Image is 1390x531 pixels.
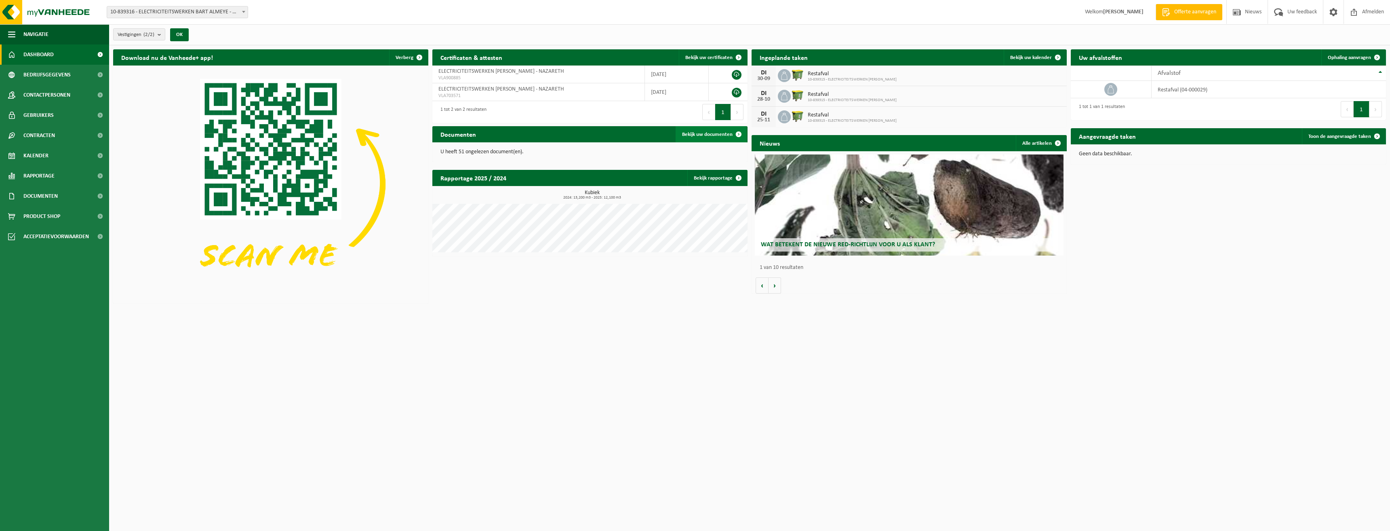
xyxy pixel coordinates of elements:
span: Bekijk uw documenten [682,132,733,137]
td: [DATE] [645,66,708,83]
span: Gebruikers [23,105,54,125]
div: 25-11 [756,117,772,123]
span: Toon de aangevraagde taken [1308,134,1371,139]
img: WB-1100-HPE-GN-50 [791,89,805,102]
button: Next [731,104,743,120]
span: Bekijk uw kalender [1010,55,1052,60]
button: Next [1369,101,1382,117]
span: Bekijk uw certificaten [685,55,733,60]
span: Ophaling aanvragen [1328,55,1371,60]
div: 30-09 [756,76,772,82]
div: DI [756,111,772,117]
span: 10-839315 - ELECTRICITEITSWERKEN [PERSON_NAME] [808,77,897,82]
span: Contracten [23,125,55,146]
span: VLA703571 [438,93,638,99]
a: Bekijk uw documenten [676,126,747,142]
div: 28-10 [756,97,772,102]
button: Previous [1341,101,1354,117]
span: Product Shop [23,206,60,226]
span: 10-839315 - ELECTRICITEITSWERKEN [PERSON_NAME] [808,118,897,123]
span: Afvalstof [1158,70,1181,76]
span: Rapportage [23,166,55,186]
h2: Certificaten & attesten [432,49,510,65]
a: Ophaling aanvragen [1321,49,1385,66]
button: Previous [702,104,715,120]
button: Vorige [756,277,769,294]
p: U heeft 51 ongelezen document(en). [440,149,739,155]
img: Download de VHEPlus App [113,66,428,302]
span: Vestigingen [118,29,154,41]
span: Bedrijfsgegevens [23,65,71,85]
span: 10-839316 - ELECTRICITEITSWERKEN BART ALMEYE - DEINZE [107,6,248,18]
span: Restafval [808,112,897,118]
h2: Nieuws [752,135,788,151]
h3: Kubiek [436,190,748,200]
h2: Uw afvalstoffen [1071,49,1130,65]
p: Geen data beschikbaar. [1079,151,1378,157]
div: 1 tot 2 van 2 resultaten [436,103,486,121]
button: 1 [1354,101,1369,117]
button: OK [170,28,189,41]
span: Contactpersonen [23,85,70,105]
span: Verberg [396,55,413,60]
button: Volgende [769,277,781,294]
button: Vestigingen(2/2) [113,28,165,40]
p: 1 van 10 resultaten [760,265,1063,271]
a: Bekijk uw certificaten [679,49,747,66]
button: 1 [715,104,731,120]
a: Alle artikelen [1016,135,1066,151]
div: DI [756,90,772,97]
a: Offerte aanvragen [1156,4,1222,20]
span: Restafval [808,71,897,77]
td: restafval (04-000029) [1152,81,1386,98]
span: Kalender [23,146,48,166]
span: Offerte aanvragen [1172,8,1218,16]
div: 1 tot 1 van 1 resultaten [1075,100,1125,118]
a: Toon de aangevraagde taken [1302,128,1385,144]
span: 2024: 13,200 m3 - 2025: 12,100 m3 [436,196,748,200]
h2: Rapportage 2025 / 2024 [432,170,514,186]
a: Bekijk rapportage [687,170,747,186]
count: (2/2) [143,32,154,37]
span: Acceptatievoorwaarden [23,226,89,247]
span: 10-839315 - ELECTRICITEITSWERKEN [PERSON_NAME] [808,98,897,103]
span: Documenten [23,186,58,206]
h2: Download nu de Vanheede+ app! [113,49,221,65]
a: Bekijk uw kalender [1004,49,1066,66]
h2: Ingeplande taken [752,49,816,65]
a: Wat betekent de nieuwe RED-richtlijn voor u als klant? [755,154,1064,256]
span: VLA900885 [438,75,638,81]
span: ELECTRICITEITSWERKEN [PERSON_NAME] - NAZARETH [438,86,564,92]
img: WB-1100-HPE-GN-50 [791,68,805,82]
span: Navigatie [23,24,48,44]
td: [DATE] [645,83,708,101]
h2: Documenten [432,126,484,142]
button: Verberg [389,49,428,66]
span: Dashboard [23,44,54,65]
img: WB-1100-HPE-GN-50 [791,109,805,123]
span: Wat betekent de nieuwe RED-richtlijn voor u als klant? [761,241,935,248]
span: Restafval [808,91,897,98]
strong: [PERSON_NAME] [1103,9,1144,15]
h2: Aangevraagde taken [1071,128,1144,144]
span: ELECTRICITEITSWERKEN [PERSON_NAME] - NAZARETH [438,68,564,74]
div: DI [756,70,772,76]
